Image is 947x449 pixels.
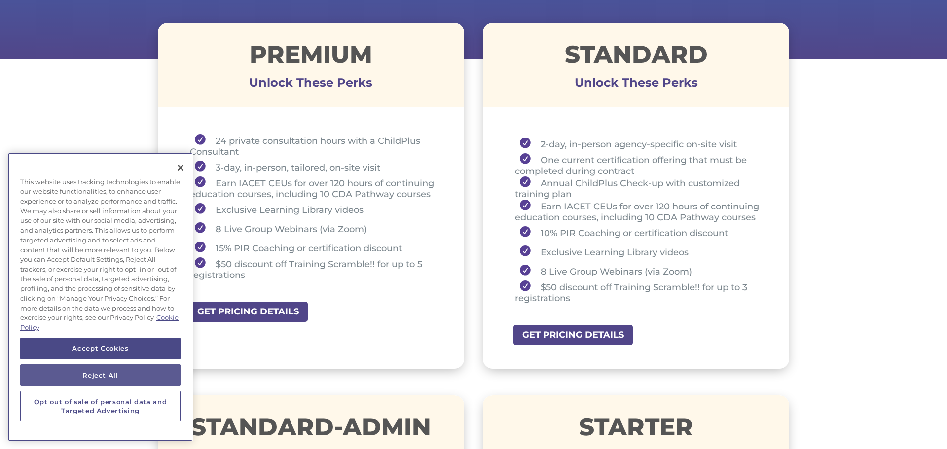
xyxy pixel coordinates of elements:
h3: Unlock These Perks [158,83,464,88]
li: Exclusive Learning Library videos [515,242,765,261]
li: 2-day, in-person agency-specific on-site visit [515,134,765,153]
li: 10% PIR Coaching or certification discount [515,223,765,242]
li: 8 Live Group Webinars (via Zoom) [515,261,765,280]
div: Privacy [8,153,193,441]
h1: Premium [158,42,464,71]
a: GET PRICING DETAILS [512,324,634,346]
button: Accept Cookies [20,338,181,359]
div: Cookie banner [8,153,193,441]
a: GET PRICING DETAILS [187,301,309,323]
li: 8 Live Group Webinars (via Zoom) [190,219,439,238]
li: $50 discount off Training Scramble!! for up to 3 registrations [515,280,765,304]
div: This website uses tracking technologies to enable our website functionalities, to enhance user ex... [8,173,193,338]
h1: STARTER [483,415,789,444]
button: Reject All [20,364,181,386]
h1: STANDARD-ADMIN [158,415,464,444]
li: 15% PIR Coaching or certification discount [190,238,439,257]
button: Opt out of sale of personal data and Targeted Advertising [20,391,181,422]
li: Earn IACET CEUs for over 120 hours of continuing education courses, including 10 CDA Pathway courses [515,200,765,223]
li: 24 private consultation hours with a ChildPlus Consultant [190,134,439,157]
li: $50 discount off Training Scramble!! for up to 5 registrations [190,257,439,280]
li: Annual ChildPlus Check-up with customized training plan [515,176,765,200]
li: One current certification offering that must be completed during contract [515,153,765,176]
h1: STANDARD [483,42,789,71]
li: Earn IACET CEUs for over 120 hours of continuing education courses, including 10 CDA Pathway courses [190,176,439,200]
button: Close [170,157,191,178]
li: 3-day, in-person, tailored, on-site visit [190,157,439,176]
h3: Unlock These Perks [483,83,789,88]
li: Exclusive Learning Library videos [190,200,439,219]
